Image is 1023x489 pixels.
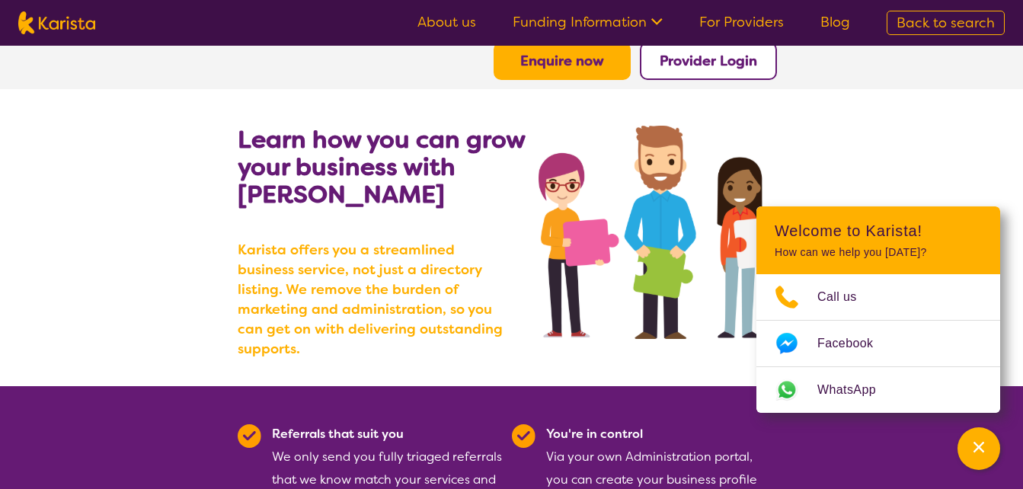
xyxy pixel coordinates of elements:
[417,13,476,31] a: About us
[820,13,850,31] a: Blog
[513,13,663,31] a: Funding Information
[775,222,982,240] h2: Welcome to Karista!
[640,42,777,80] button: Provider Login
[699,13,784,31] a: For Providers
[494,42,631,80] button: Enquire now
[817,379,894,401] span: WhatsApp
[238,424,261,448] img: Tick
[238,240,512,359] b: Karista offers you a streamlined business service, not just a directory listing. We remove the bu...
[512,424,535,448] img: Tick
[520,52,604,70] a: Enquire now
[546,426,643,442] b: You're in control
[756,274,1000,413] ul: Choose channel
[817,332,891,355] span: Facebook
[957,427,1000,470] button: Channel Menu
[887,11,1005,35] a: Back to search
[897,14,995,32] span: Back to search
[756,206,1000,413] div: Channel Menu
[660,52,757,70] a: Provider Login
[817,286,875,308] span: Call us
[539,126,785,339] img: grow your business with Karista
[18,11,95,34] img: Karista logo
[756,367,1000,413] a: Web link opens in a new tab.
[272,426,404,442] b: Referrals that suit you
[238,123,525,210] b: Learn how you can grow your business with [PERSON_NAME]
[775,246,982,259] p: How can we help you [DATE]?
